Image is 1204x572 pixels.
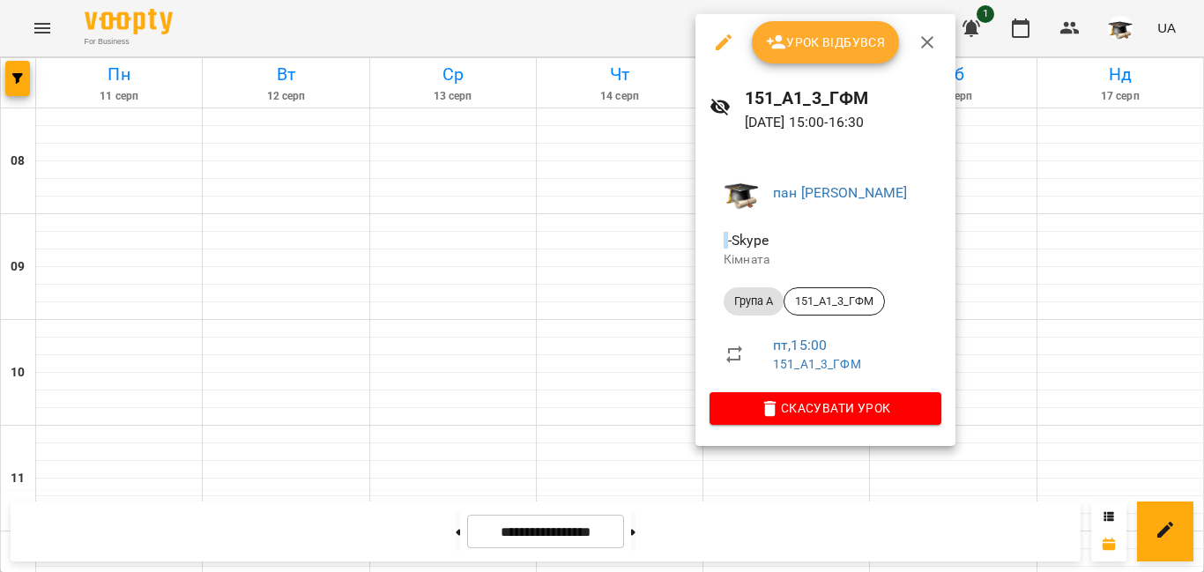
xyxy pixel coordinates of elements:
[724,397,927,419] span: Скасувати Урок
[773,184,908,201] a: пан [PERSON_NAME]
[724,175,759,211] img: 799722d1e4806ad049f10b02fe9e8a3e.jpg
[745,85,941,112] h6: 151_А1_3_ГФМ
[784,287,885,316] div: 151_А1_3_ГФМ
[773,357,861,371] a: 151_А1_3_ГФМ
[784,293,884,309] span: 151_А1_3_ГФМ
[745,112,941,133] p: [DATE] 15:00 - 16:30
[724,251,927,269] p: Кімната
[773,337,827,353] a: пт , 15:00
[724,232,772,249] span: - Skype
[766,32,886,53] span: Урок відбувся
[752,21,900,63] button: Урок відбувся
[710,392,941,424] button: Скасувати Урок
[724,293,784,309] span: Група A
